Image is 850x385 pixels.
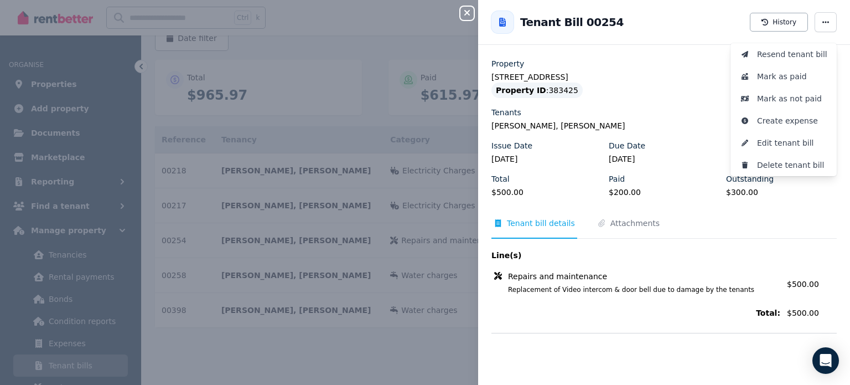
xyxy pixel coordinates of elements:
label: Outstanding [726,173,774,184]
legend: $300.00 [726,187,837,198]
span: Mark as paid [757,70,828,83]
legend: [DATE] [609,153,719,165]
span: $500.00 [787,307,837,319]
h2: Tenant Bill 00254 [520,14,624,30]
button: Mark as not paid [730,88,837,110]
label: Paid [609,173,625,184]
div: Open Intercom Messenger [812,347,839,374]
span: Create expense [757,114,828,127]
label: Due Date [609,140,645,151]
span: Replacement of Video intercom & door bell due to damage by the tenants [495,285,780,294]
span: $500.00 [787,280,819,289]
span: Total: [491,307,780,319]
button: Mark as paid [730,65,837,88]
button: History [750,13,808,32]
legend: $200.00 [609,187,719,198]
legend: [PERSON_NAME], [PERSON_NAME] [491,120,837,131]
button: Edit tenant bill [730,132,837,154]
button: Resend tenant bill [730,43,837,65]
span: Tenant bill details [507,218,575,229]
span: Edit tenant bill [757,136,828,150]
span: Resend tenant bill [757,48,828,61]
div: : 383425 [491,83,583,98]
label: Total [491,173,510,184]
button: Delete tenant bill [730,154,837,176]
legend: [DATE] [491,153,602,165]
label: Issue Date [491,140,532,151]
span: Repairs and maintenance [508,271,607,282]
label: Property [491,58,524,69]
nav: Tabs [491,218,837,239]
span: Property ID [496,85,546,96]
span: Delete tenant bill [757,158,828,172]
label: Tenants [491,107,521,118]
legend: $500.00 [491,187,602,198]
span: Attachments [610,218,660,229]
legend: [STREET_ADDRESS] [491,71,837,83]
span: Line(s) [491,250,780,261]
button: Create expense [730,110,837,132]
span: Mark as not paid [757,92,828,105]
